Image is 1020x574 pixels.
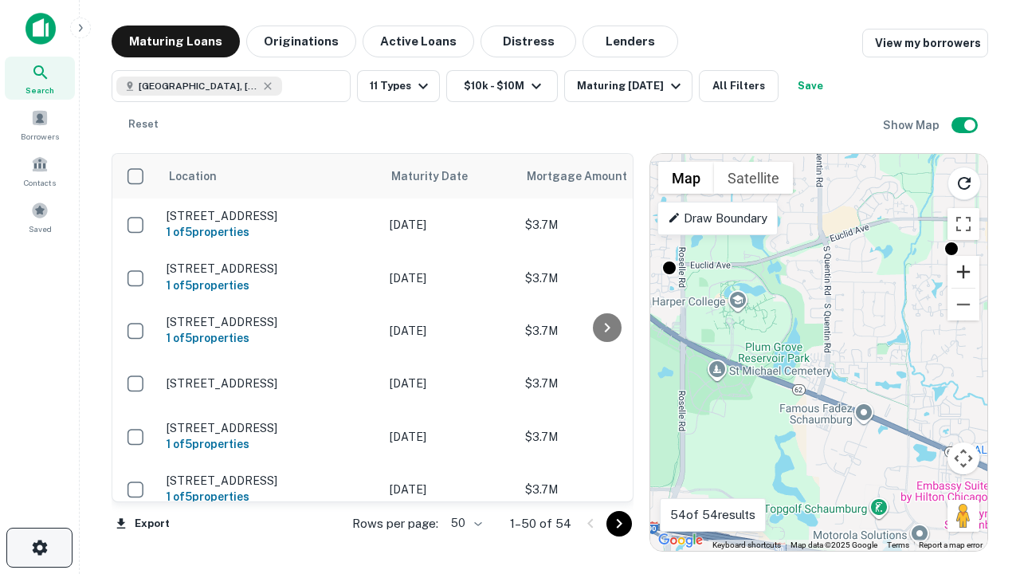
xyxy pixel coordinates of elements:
[564,70,692,102] button: Maturing [DATE]
[947,256,979,288] button: Zoom in
[5,103,75,146] a: Borrowers
[167,474,374,488] p: [STREET_ADDRESS]
[167,209,374,223] p: [STREET_ADDRESS]
[167,277,374,294] h6: 1 of 5 properties
[650,154,987,551] div: 0 0
[352,514,438,533] p: Rows per page:
[167,488,374,505] h6: 1 of 5 properties
[670,505,755,525] p: 54 of 54 results
[712,540,781,551] button: Keyboard shortcuts
[167,376,374,391] p: [STREET_ADDRESS]
[862,29,988,57] a: View my borrowers
[525,428,685,446] p: $3.7M
[25,84,54,96] span: Search
[517,154,692,199] th: Mortgage Amount
[112,26,240,57] button: Maturing Loans
[357,70,440,102] button: 11 Types
[785,70,836,102] button: Save your search to get updates of matches that match your search criteria.
[510,514,571,533] p: 1–50 of 54
[445,512,484,535] div: 50
[167,315,374,329] p: [STREET_ADDRESS]
[525,269,685,287] p: $3.7M
[714,162,793,194] button: Show satellite imagery
[887,541,909,549] a: Terms (opens in new tab)
[940,395,1020,472] iframe: Chat Widget
[382,154,517,199] th: Maturity Date
[525,322,685,340] p: $3.7M
[29,222,52,235] span: Saved
[246,26,356,57] button: Originations
[390,322,509,340] p: [DATE]
[654,530,707,551] img: Google
[167,421,374,435] p: [STREET_ADDRESS]
[363,26,474,57] button: Active Loans
[167,223,374,241] h6: 1 of 5 properties
[668,209,767,228] p: Draw Boundary
[947,167,981,200] button: Reload search area
[25,13,56,45] img: capitalize-icon.png
[790,541,877,549] span: Map data ©2025 Google
[525,216,685,234] p: $3.7M
[947,289,979,320] button: Zoom out
[390,216,509,234] p: [DATE]
[391,167,488,186] span: Maturity Date
[919,541,983,549] a: Report a map error
[167,435,374,453] h6: 1 of 5 properties
[947,500,979,532] button: Drag Pegman onto the map to open Street View
[658,162,714,194] button: Show street map
[118,108,169,140] button: Reset
[525,375,685,392] p: $3.7M
[527,167,648,186] span: Mortgage Amount
[5,57,75,100] a: Search
[390,428,509,446] p: [DATE]
[654,530,707,551] a: Open this area in Google Maps (opens a new window)
[167,329,374,347] h6: 1 of 5 properties
[606,511,632,537] button: Go to next page
[167,261,374,276] p: [STREET_ADDRESS]
[24,176,56,189] span: Contacts
[390,269,509,287] p: [DATE]
[139,79,258,93] span: [GEOGRAPHIC_DATA], [GEOGRAPHIC_DATA]
[390,375,509,392] p: [DATE]
[699,70,779,102] button: All Filters
[481,26,576,57] button: Distress
[883,116,942,134] h6: Show Map
[112,512,174,536] button: Export
[5,149,75,192] a: Contacts
[525,481,685,498] p: $3.7M
[583,26,678,57] button: Lenders
[947,208,979,240] button: Toggle fullscreen view
[159,154,382,199] th: Location
[577,77,685,96] div: Maturing [DATE]
[446,70,558,102] button: $10k - $10M
[390,481,509,498] p: [DATE]
[21,130,59,143] span: Borrowers
[168,167,217,186] span: Location
[5,195,75,238] a: Saved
